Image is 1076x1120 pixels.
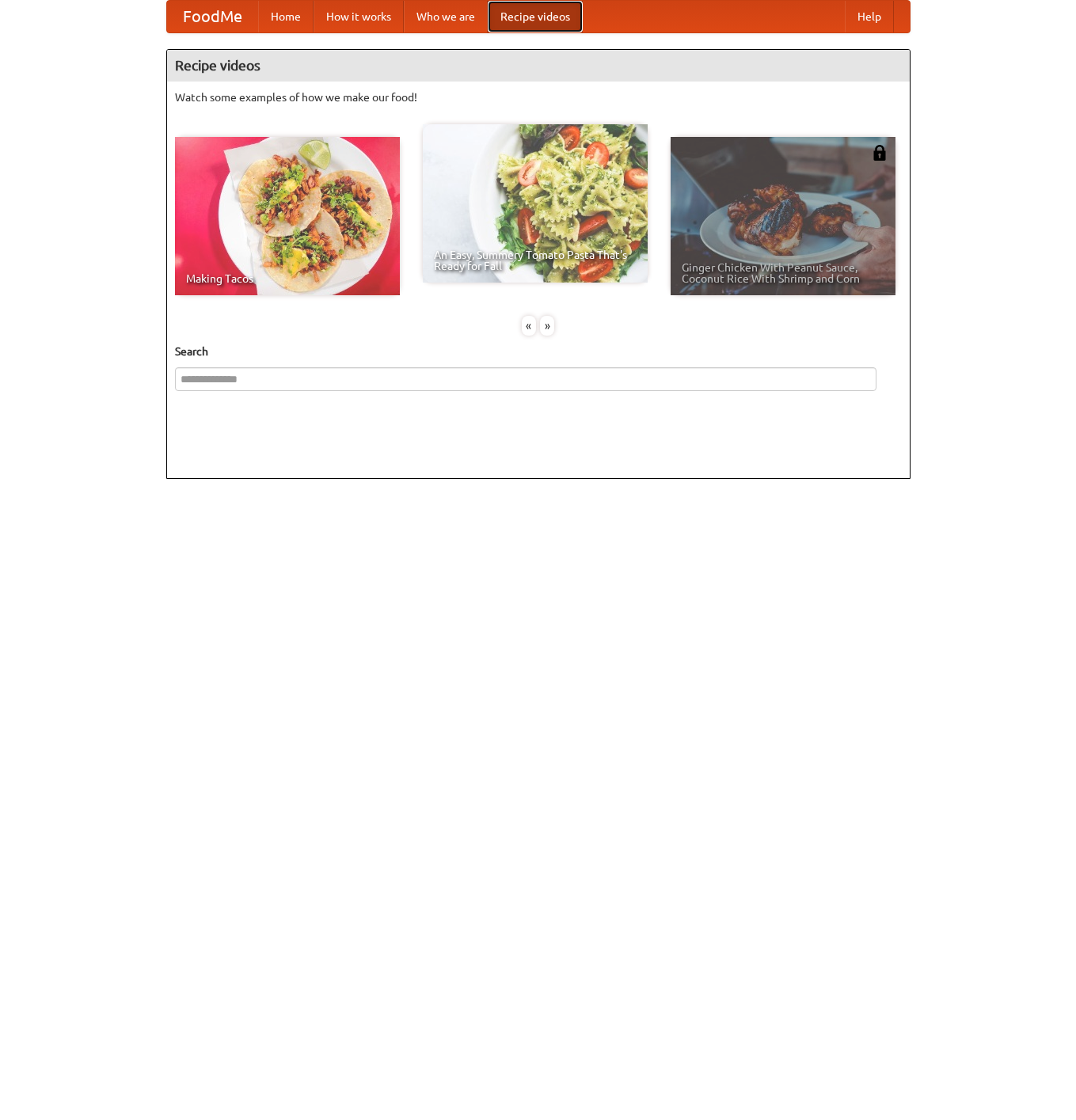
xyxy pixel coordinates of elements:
img: 483408.png [872,145,888,161]
a: An Easy, Summery Tomato Pasta That's Ready for Fall [423,124,648,283]
p: Watch some examples of how we make our food! [175,89,902,105]
div: « [522,316,536,336]
a: Who we are [404,1,488,32]
h4: Recipe videos [167,50,910,82]
a: FoodMe [167,1,258,32]
a: How it works [314,1,404,32]
span: An Easy, Summery Tomato Pasta That's Ready for Fall [434,249,637,271]
a: Home [258,1,314,32]
a: Making Tacos [175,137,400,295]
a: Recipe videos [488,1,583,32]
div: » [540,316,554,336]
h5: Search [175,344,902,359]
a: Help [845,1,894,32]
span: Making Tacos [186,273,389,284]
